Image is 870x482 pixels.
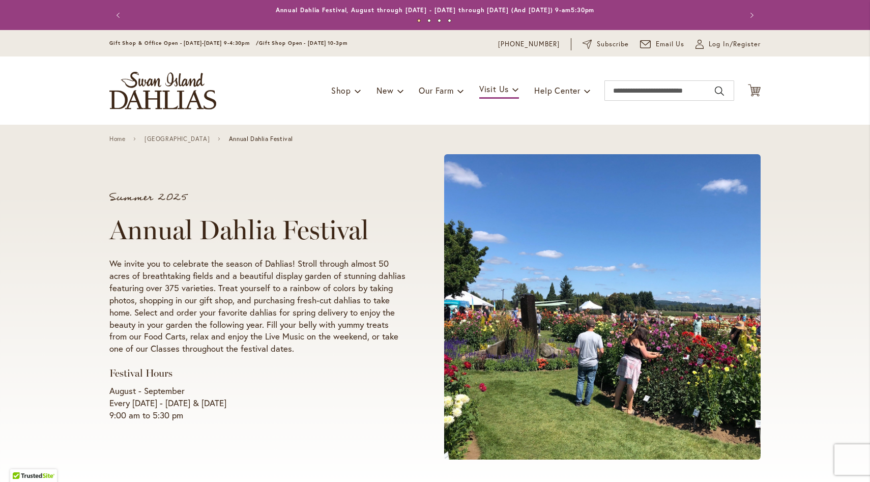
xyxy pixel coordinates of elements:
[109,192,405,203] p: Summer 2025
[419,85,453,96] span: Our Farm
[109,5,130,25] button: Previous
[109,215,405,245] h1: Annual Dahlia Festival
[427,19,431,22] button: 2 of 4
[417,19,421,22] button: 1 of 4
[534,85,581,96] span: Help Center
[479,83,509,94] span: Visit Us
[640,39,685,49] a: Email Us
[498,39,560,49] a: [PHONE_NUMBER]
[656,39,685,49] span: Email Us
[276,6,595,14] a: Annual Dahlia Festival, August through [DATE] - [DATE] through [DATE] (And [DATE]) 9-am5:30pm
[709,39,761,49] span: Log In/Register
[331,85,351,96] span: Shop
[740,5,761,25] button: Next
[109,72,216,109] a: store logo
[109,40,259,46] span: Gift Shop & Office Open - [DATE]-[DATE] 9-4:30pm /
[259,40,347,46] span: Gift Shop Open - [DATE] 10-3pm
[597,39,629,49] span: Subscribe
[229,135,293,143] span: Annual Dahlia Festival
[109,367,405,380] h3: Festival Hours
[583,39,629,49] a: Subscribe
[109,385,405,421] p: August - September Every [DATE] - [DATE] & [DATE] 9:00 am to 5:30 pm
[109,258,405,355] p: We invite you to celebrate the season of Dahlias! Stroll through almost 50 acres of breathtaking ...
[144,135,210,143] a: [GEOGRAPHIC_DATA]
[695,39,761,49] a: Log In/Register
[376,85,393,96] span: New
[448,19,451,22] button: 4 of 4
[109,135,125,143] a: Home
[438,19,441,22] button: 3 of 4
